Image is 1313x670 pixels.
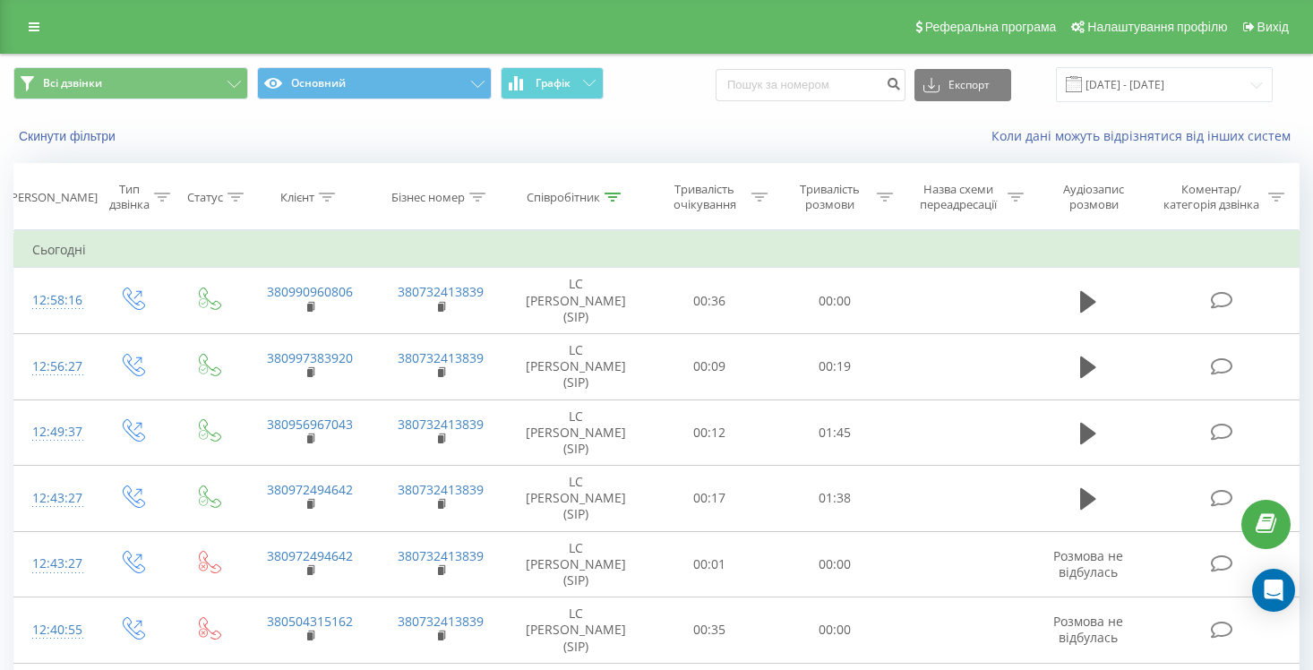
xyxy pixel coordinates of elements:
[506,597,647,664] td: LC [PERSON_NAME] (SIP)
[772,466,897,532] td: 01:38
[772,531,897,597] td: 00:00
[506,333,647,399] td: LC [PERSON_NAME] (SIP)
[398,416,484,433] a: 380732413839
[772,333,897,399] td: 00:19
[267,416,353,433] a: 380956967043
[506,531,647,597] td: LC [PERSON_NAME] (SIP)
[109,182,150,212] div: Тип дзвінка
[925,20,1057,34] span: Реферальна програма
[506,466,647,532] td: LC [PERSON_NAME] (SIP)
[32,349,76,384] div: 12:56:27
[914,69,1011,101] button: Експорт
[391,190,465,205] div: Бізнес номер
[257,67,492,99] button: Основний
[788,182,872,212] div: Тривалість розмови
[267,613,353,630] a: 380504315162
[506,268,647,334] td: LC [PERSON_NAME] (SIP)
[7,190,98,205] div: [PERSON_NAME]
[772,597,897,664] td: 00:00
[536,77,571,90] span: Графік
[647,531,772,597] td: 00:01
[1087,20,1227,34] span: Налаштування профілю
[527,190,600,205] div: Співробітник
[501,67,604,99] button: Графік
[772,268,897,334] td: 00:00
[398,547,484,564] a: 380732413839
[32,613,76,648] div: 12:40:55
[1044,182,1145,212] div: Аудіозапис розмови
[716,69,905,101] input: Пошук за номером
[43,76,102,90] span: Всі дзвінки
[647,399,772,466] td: 00:12
[914,182,1003,212] div: Назва схеми переадресації
[663,182,747,212] div: Тривалість очікування
[772,399,897,466] td: 01:45
[13,128,124,144] button: Скинути фільтри
[1252,569,1295,612] div: Open Intercom Messenger
[32,481,76,516] div: 12:43:27
[647,597,772,664] td: 00:35
[187,190,223,205] div: Статус
[1053,547,1123,580] span: Розмова не відбулась
[1257,20,1289,34] span: Вихід
[647,268,772,334] td: 00:36
[398,283,484,300] a: 380732413839
[267,349,353,366] a: 380997383920
[267,547,353,564] a: 380972494642
[1053,613,1123,646] span: Розмова не відбулась
[991,127,1300,144] a: Коли дані можуть відрізнятися вiд інших систем
[267,283,353,300] a: 380990960806
[1159,182,1264,212] div: Коментар/категорія дзвінка
[398,613,484,630] a: 380732413839
[506,399,647,466] td: LC [PERSON_NAME] (SIP)
[398,481,484,498] a: 380732413839
[267,481,353,498] a: 380972494642
[13,67,248,99] button: Всі дзвінки
[32,415,76,450] div: 12:49:37
[647,466,772,532] td: 00:17
[14,232,1300,268] td: Сьогодні
[32,283,76,318] div: 12:58:16
[32,546,76,581] div: 12:43:27
[647,333,772,399] td: 00:09
[398,349,484,366] a: 380732413839
[280,190,314,205] div: Клієнт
